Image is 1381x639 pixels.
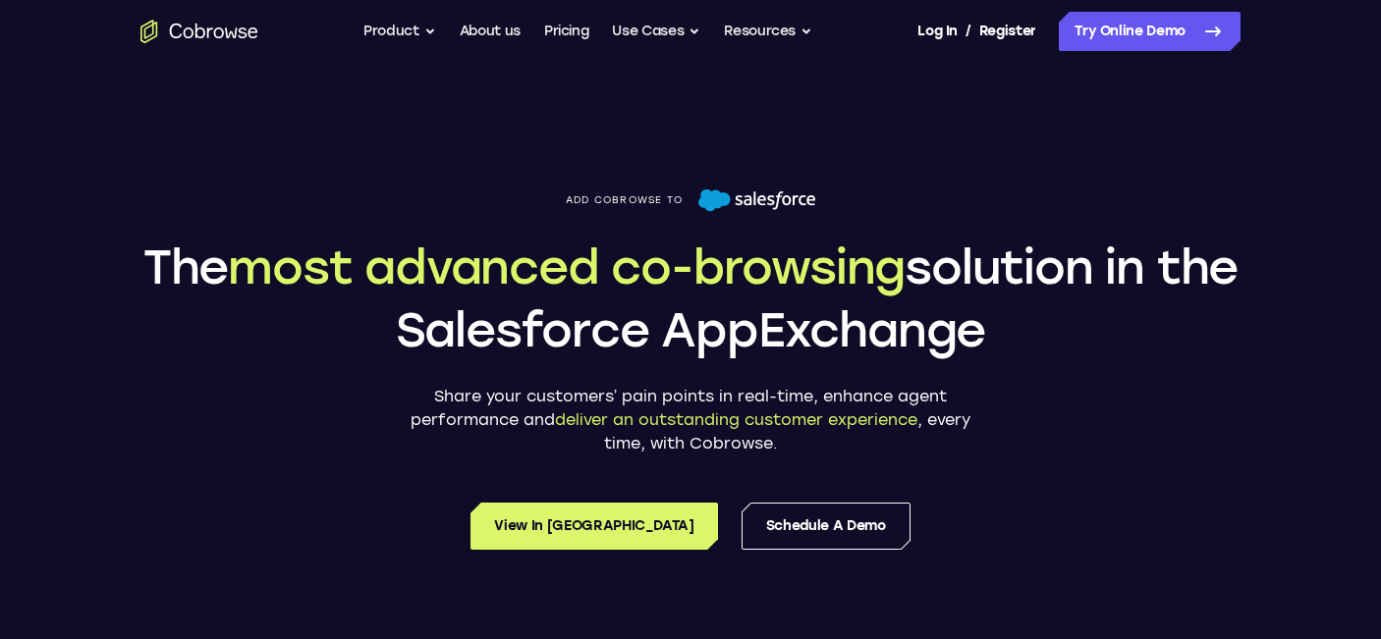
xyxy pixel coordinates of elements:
[979,12,1036,51] a: Register
[470,503,717,550] a: View in [GEOGRAPHIC_DATA]
[363,12,436,51] button: Product
[917,12,957,51] a: Log In
[1059,12,1241,51] a: Try Online Demo
[966,20,971,43] span: /
[555,410,917,429] span: deliver an outstanding customer experience
[140,20,258,43] a: Go to the home page
[566,194,684,206] span: Add Cobrowse to
[544,12,589,51] a: Pricing
[612,12,700,51] button: Use Cases
[396,385,985,455] p: Share your customers’ pain points in real-time, enhance agent performance and , every time, with ...
[698,188,815,212] img: Salesforce logo
[140,236,1241,361] h1: The solution in the Salesforce AppExchange
[742,503,911,550] a: Schedule a Demo
[228,239,905,295] span: most advanced co-browsing
[724,12,812,51] button: Resources
[460,12,521,51] a: About us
